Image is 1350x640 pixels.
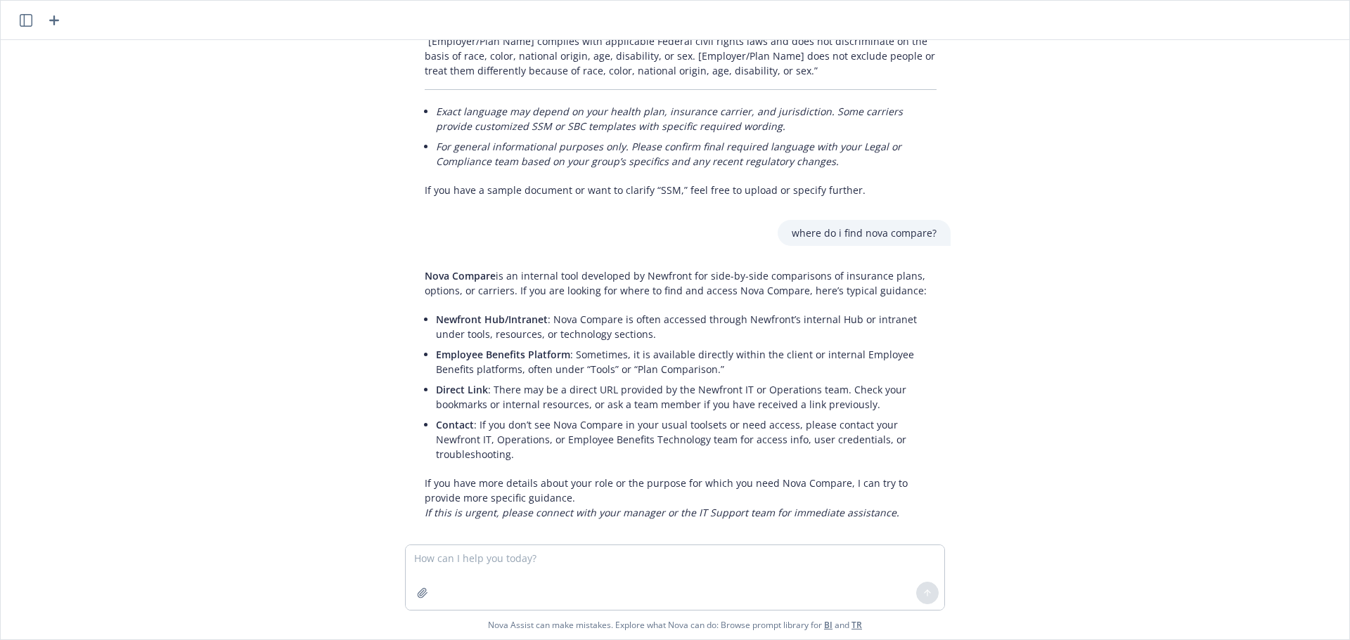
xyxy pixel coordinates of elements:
[488,610,862,639] span: Nova Assist can make mistakes. Explore what Nova can do: Browse prompt library for and
[436,348,570,361] span: Employee Benefits Platform
[436,383,488,396] span: Direct Link
[425,34,937,78] p: “[Employer/Plan Name] complies with applicable Federal civil rights laws and does not discriminat...
[436,140,901,168] em: For general informational purposes only. Please confirm final required language with your Legal o...
[792,226,937,240] p: where do i find nova compare?
[436,105,903,133] em: Exact language may depend on your health plan, insurance carrier, and jurisdiction. Some carriers...
[824,619,832,631] a: BI
[436,414,937,464] li: : If you don’t see Nova Compare in your usual toolsets or need access, please contact your Newfro...
[851,619,862,631] a: TR
[425,506,899,519] em: If this is urgent, please connect with your manager or the IT Support team for immediate assistance.
[436,344,937,379] li: : Sometimes, it is available directly within the client or internal Employee Benefits platforms, ...
[436,418,474,431] span: Contact
[436,313,548,326] span: Newfront Hub/Intranet
[425,476,937,520] p: If you have more details about your role or the purpose for which you need Nova Compare, I can tr...
[425,268,937,298] p: is an internal tool developed by Newfront for side-by-side comparisons of insurance plans, option...
[436,379,937,414] li: : There may be a direct URL provided by the Newfront IT or Operations team. Check your bookmarks ...
[425,183,937,197] p: If you have a sample document or want to clarify “SSM,” feel free to upload or specify further.
[436,309,937,344] li: : Nova Compare is often accessed through Newfront’s internal Hub or intranet under tools, resourc...
[425,269,496,282] span: Nova Compare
